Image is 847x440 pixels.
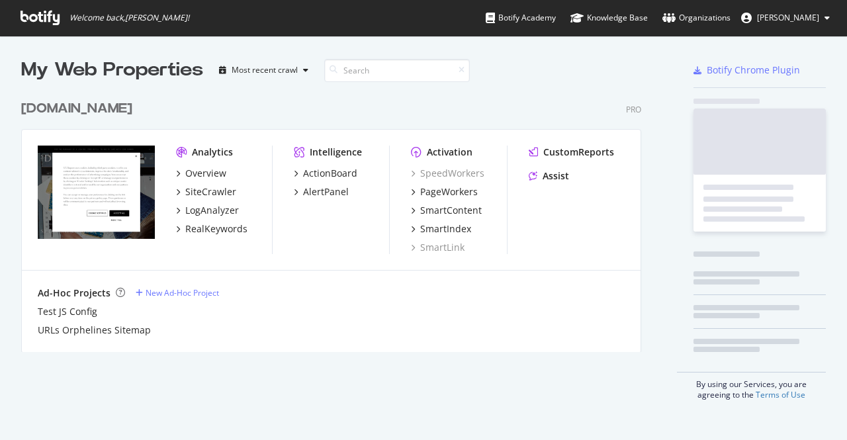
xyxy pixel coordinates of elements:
[420,185,478,198] div: PageWorkers
[486,11,556,24] div: Botify Academy
[38,305,97,318] a: Test JS Config
[38,146,155,240] img: st-dupont.com
[693,64,800,77] a: Botify Chrome Plugin
[411,222,471,236] a: SmartIndex
[677,372,826,400] div: By using our Services, you are agreeing to the
[38,286,111,300] div: Ad-Hoc Projects
[420,204,482,217] div: SmartContent
[21,99,138,118] a: [DOMAIN_NAME]
[411,185,478,198] a: PageWorkers
[38,324,151,337] a: URLs Orphelines Sitemap
[411,167,484,180] a: SpeedWorkers
[185,204,239,217] div: LogAnalyzer
[294,167,357,180] a: ActionBoard
[303,167,357,180] div: ActionBoard
[626,104,641,115] div: Pro
[420,222,471,236] div: SmartIndex
[756,389,805,400] a: Terms of Use
[185,167,226,180] div: Overview
[411,241,465,254] a: SmartLink
[543,146,614,159] div: CustomReports
[757,12,819,23] span: Zineb Seffar
[21,57,203,83] div: My Web Properties
[176,167,226,180] a: Overview
[69,13,189,23] span: Welcome back, [PERSON_NAME] !
[176,185,236,198] a: SiteCrawler
[185,222,247,236] div: RealKeywords
[529,146,614,159] a: CustomReports
[21,83,652,352] div: grid
[192,146,233,159] div: Analytics
[411,204,482,217] a: SmartContent
[303,185,349,198] div: AlertPanel
[543,169,569,183] div: Assist
[294,185,349,198] a: AlertPanel
[176,222,247,236] a: RealKeywords
[324,59,470,82] input: Search
[136,287,219,298] a: New Ad-Hoc Project
[21,99,132,118] div: [DOMAIN_NAME]
[176,204,239,217] a: LogAnalyzer
[662,11,731,24] div: Organizations
[232,66,298,74] div: Most recent crawl
[214,60,314,81] button: Most recent crawl
[707,64,800,77] div: Botify Chrome Plugin
[146,287,219,298] div: New Ad-Hoc Project
[427,146,472,159] div: Activation
[310,146,362,159] div: Intelligence
[185,185,236,198] div: SiteCrawler
[570,11,648,24] div: Knowledge Base
[529,169,569,183] a: Assist
[731,7,840,28] button: [PERSON_NAME]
